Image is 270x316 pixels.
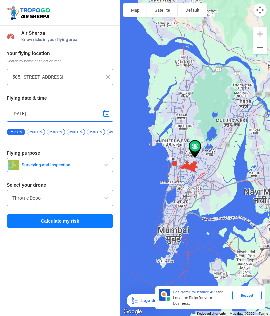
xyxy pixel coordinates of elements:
h3: Your flying location [7,51,113,56]
span: 2:00 PM [27,129,45,135]
button: Surveying and Inspection [7,158,113,172]
span: Search by name or select on map [7,58,113,64]
div: Legends [139,297,156,305]
span: 2:30 PM [47,129,65,135]
h3: Select your drone [7,183,113,187]
button: Map camera controls [253,3,267,17]
button: Calculate my risk [7,214,113,228]
h3: Flying purpose [7,151,113,155]
img: Google [122,307,144,316]
input: Select Date [12,110,108,118]
a: Open this area in Google Maps (opens a new window) [122,307,144,316]
input: Search your flying location [12,73,103,81]
img: Premium APIs [159,289,170,301]
button: Show satellite imagery [147,3,178,17]
img: ic_tgdronemaps.svg [5,5,52,20]
button: Zoom in [253,27,267,41]
span: Air Sherpa [21,30,113,36]
span: Get Premium Detailed APIs [173,290,218,294]
div: Request [232,291,262,300]
button: Zoom out [253,41,267,54]
img: Risk Scores [7,32,15,40]
span: 4:00 PM [107,129,125,135]
img: Legends [131,297,139,305]
span: Map data ©2025 [230,312,255,315]
span: Know risks in your flying area [21,37,113,42]
h3: Flying date & time [7,96,113,100]
img: survey.png [8,160,19,170]
img: ic_close.png [105,73,111,80]
a: Terms [259,312,268,315]
button: Show street map [123,3,147,17]
span: 1:52 PM [7,129,25,135]
span: 3:00 PM [67,129,85,135]
button: Keyboard shortcuts [197,311,226,316]
input: Search by name or Brand [12,194,108,202]
span: Surveying and Inspection [19,162,102,168]
span: 3:30 PM [87,129,105,135]
div: for Location Risks for your business. [170,289,232,307]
